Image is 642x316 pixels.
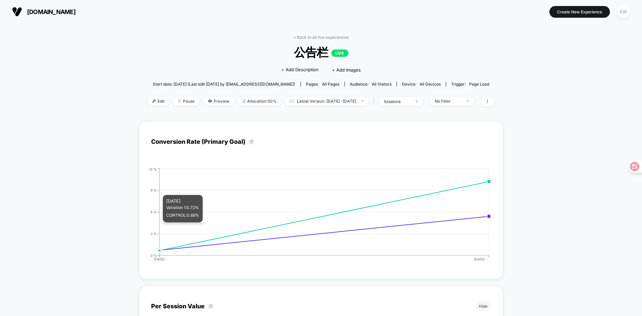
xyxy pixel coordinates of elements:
tspan: [DATE] [474,257,485,261]
button: ? [208,304,213,309]
button: EW [615,5,632,19]
tspan: 9 % [150,188,157,192]
span: [DOMAIN_NAME] [27,8,76,15]
span: all devices [420,82,441,87]
tspan: 3 % [150,231,157,235]
p: LIVE [331,49,348,57]
span: all pages [322,82,339,87]
div: EW [617,5,630,18]
span: | [372,97,379,106]
span: Pause [173,97,200,106]
div: No Filter [435,99,461,104]
span: Allocation: 50% [238,97,282,106]
img: end [466,100,469,102]
span: Preview [203,97,234,106]
div: Audience: [350,82,392,87]
button: Create New Experience [549,6,610,18]
div: sessions [384,99,411,104]
button: [DOMAIN_NAME] [10,6,78,17]
span: All Visitors [372,82,392,87]
a: < Back to all live experiences [293,35,349,40]
tspan: 6 % [150,210,157,214]
span: Latest Version: [DATE] - [DATE] [285,97,368,106]
img: end [416,101,418,102]
button: Hide [475,301,491,312]
img: calendar [290,99,294,103]
span: Start date: [DATE] (Last edit [DATE] by [EMAIL_ADDRESS][DOMAIN_NAME]) [153,82,295,87]
span: Device: [397,82,446,87]
tspan: 0 % [150,253,157,257]
span: 公告栏 [165,45,477,61]
button: ? [249,139,254,144]
img: end [178,99,181,103]
div: CONVERSION_RATE [144,167,484,267]
span: + Add Description [281,67,319,73]
span: Page Load [469,82,489,87]
div: Trigger: [451,82,489,87]
tspan: 12 % [149,167,157,171]
img: end [361,100,363,102]
img: edit [152,99,156,103]
span: Edit [147,97,170,106]
div: Per Session Value [151,303,217,310]
div: Pages: [306,82,339,87]
img: rebalance [243,99,245,103]
tspan: [DATE] [154,257,165,261]
img: Visually logo [12,7,22,17]
span: + Add Images [332,67,361,73]
div: Conversion Rate (Primary Goal) [151,138,257,145]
